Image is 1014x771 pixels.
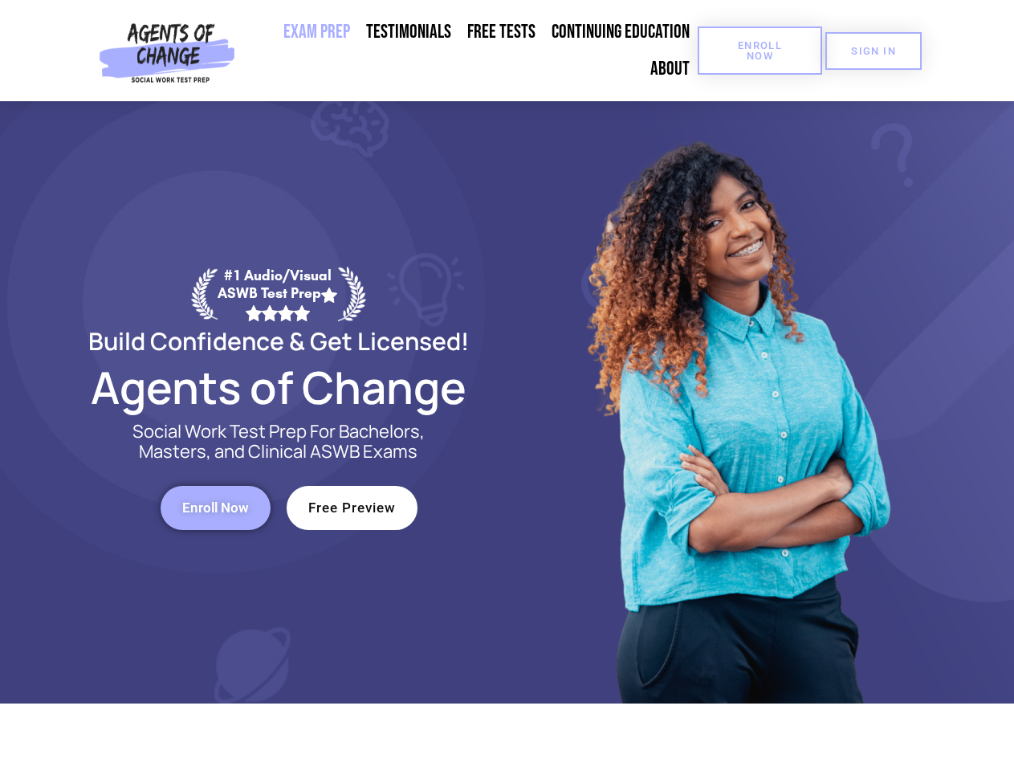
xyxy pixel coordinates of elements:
h2: Agents of Change [50,369,507,406]
h2: Build Confidence & Get Licensed! [50,329,507,353]
a: About [642,51,698,88]
span: SIGN IN [851,46,896,56]
a: Exam Prep [275,14,358,51]
span: Enroll Now [182,501,249,515]
a: Free Preview [287,486,417,530]
span: Free Preview [308,501,396,515]
span: Enroll Now [723,40,796,61]
a: SIGN IN [825,32,922,70]
a: Enroll Now [161,486,271,530]
a: Enroll Now [698,27,822,75]
a: Testimonials [358,14,459,51]
img: Website Image 1 (1) [576,101,897,704]
a: Continuing Education [544,14,698,51]
div: #1 Audio/Visual ASWB Test Prep [218,267,338,320]
nav: Menu [242,14,698,88]
a: Free Tests [459,14,544,51]
p: Social Work Test Prep For Bachelors, Masters, and Clinical ASWB Exams [114,422,443,462]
